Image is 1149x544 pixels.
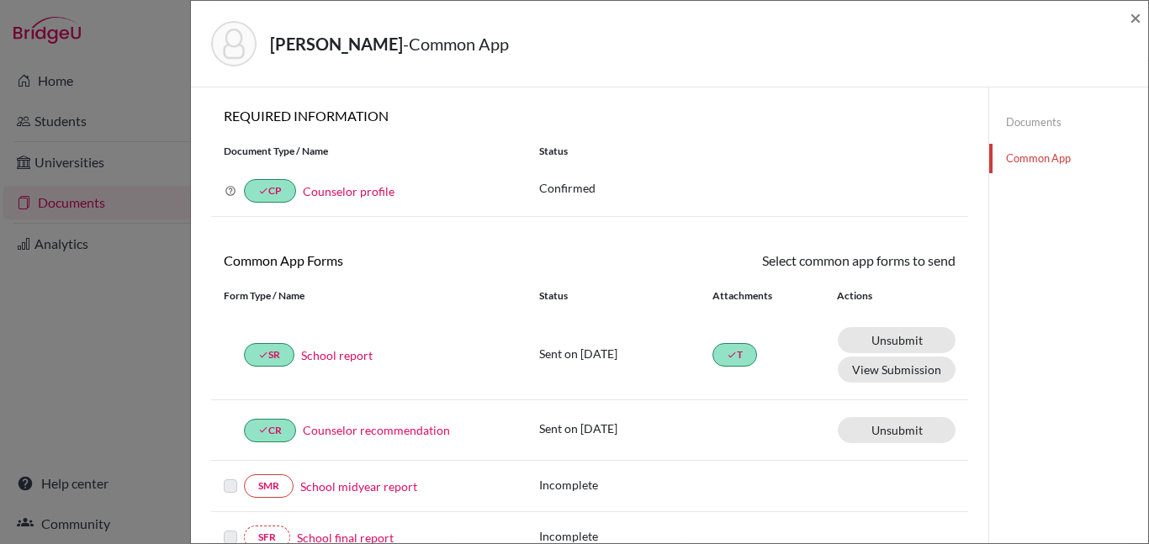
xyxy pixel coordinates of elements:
a: SMR [244,474,294,498]
div: Attachments [712,288,817,304]
button: View Submission [838,357,956,383]
div: Select common app forms to send [590,251,968,271]
p: Confirmed [539,179,956,197]
strong: [PERSON_NAME] [270,34,403,54]
div: Status [539,288,712,304]
h6: REQUIRED INFORMATION [211,108,968,124]
h6: Common App Forms [211,252,590,268]
a: Documents [989,108,1148,137]
a: doneCR [244,419,296,442]
span: × [1130,5,1141,29]
a: Common App [989,144,1148,173]
p: Sent on [DATE] [539,420,712,437]
a: Unsubmit [838,417,956,443]
p: Incomplete [539,476,712,494]
span: - Common App [403,34,509,54]
a: doneT [712,343,757,367]
a: School midyear report [300,478,417,495]
a: School report [301,346,373,364]
div: Form Type / Name [211,288,527,304]
div: Status [527,144,968,159]
a: doneCP [244,179,296,203]
a: Counselor profile [303,184,394,198]
div: Document Type / Name [211,144,527,159]
a: doneSR [244,343,294,367]
i: done [258,425,268,435]
i: done [727,350,737,360]
a: Counselor recommendation [303,421,450,439]
i: done [258,186,268,196]
p: Sent on [DATE] [539,345,712,362]
a: Unsubmit [838,327,956,353]
button: Close [1130,8,1141,28]
i: done [258,350,268,360]
div: Actions [817,288,921,304]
